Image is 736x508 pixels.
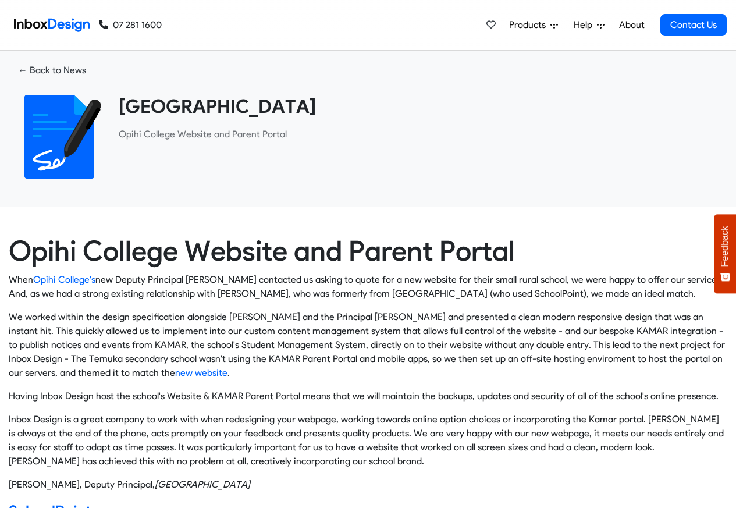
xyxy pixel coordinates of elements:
[9,310,727,380] p: We worked within the design specification alongside [PERSON_NAME] and the Principal [PERSON_NAME]...
[9,273,727,301] p: When new Deputy Principal [PERSON_NAME] contacted us asking to quote for a new website for their ...
[714,214,736,293] button: Feedback - Show survey
[9,478,727,492] footer: [PERSON_NAME], Deputy Principal,
[99,18,162,32] a: 07 281 1600
[33,274,95,285] a: Opihi College's
[9,389,727,403] p: Having Inbox Design host the school's Website & KAMAR Parent Portal means that we will maintain t...
[155,479,250,490] cite: Opihi College
[175,367,227,378] a: new website
[119,127,719,141] p: ​Opihi College Website and Parent Portal
[9,235,727,268] h1: Opihi College Website and Parent Portal
[574,18,597,32] span: Help
[119,95,719,118] heading: [GEOGRAPHIC_DATA]
[569,13,609,37] a: Help
[9,413,727,468] p: Inbox Design is a great company to work with when redesigning your webpage, working towards onlin...
[504,13,563,37] a: Products
[660,14,727,36] a: Contact Us
[9,60,95,81] a: ← Back to News
[616,13,648,37] a: About
[509,18,550,32] span: Products
[17,95,101,179] img: 2022_01_18_icon_signature.svg
[720,226,730,267] span: Feedback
